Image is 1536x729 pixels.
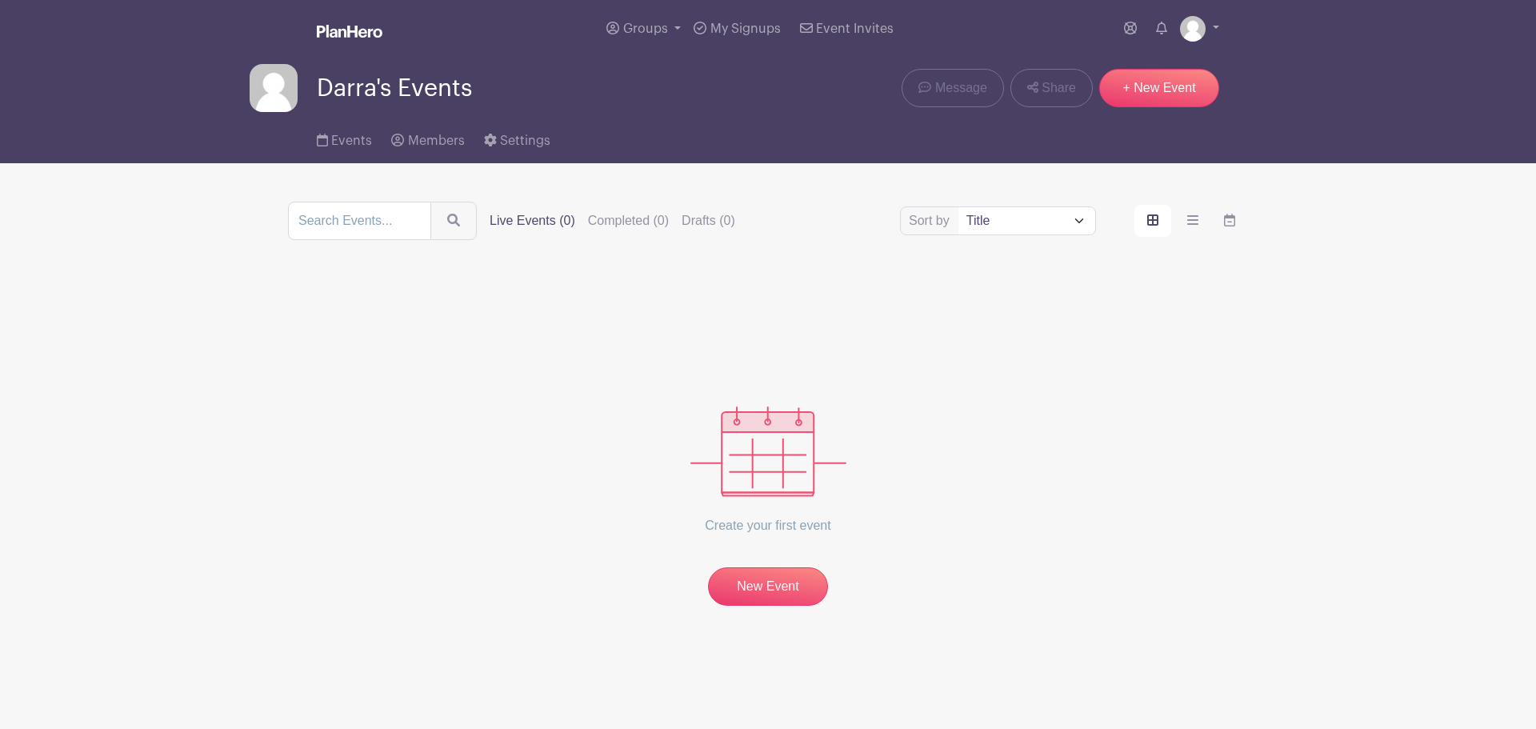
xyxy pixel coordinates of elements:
img: default-ce2991bfa6775e67f084385cd625a349d9dcbb7a52a09fb2fda1e96e2d18dcdb.png [1180,16,1206,42]
div: filters [490,211,748,230]
span: Event Invites [816,22,894,35]
img: events_empty-56550af544ae17c43cc50f3ebafa394433d06d5f1891c01edc4b5d1d59cfda54.svg [690,407,846,497]
a: Share [1010,69,1093,107]
span: Message [935,78,987,98]
label: Drafts (0) [682,211,735,230]
input: Search Events... [288,202,431,240]
div: order and view [1134,205,1248,237]
a: Settings [484,112,550,163]
span: Events [331,134,372,147]
a: New Event [708,567,828,606]
img: default-ce2991bfa6775e67f084385cd625a349d9dcbb7a52a09fb2fda1e96e2d18dcdb.png [250,64,298,112]
span: Settings [500,134,550,147]
label: Completed (0) [588,211,669,230]
img: logo_white-6c42ec7e38ccf1d336a20a19083b03d10ae64f83f12c07503d8b9e83406b4c7d.svg [317,25,382,38]
span: Share [1042,78,1076,98]
label: Sort by [909,211,954,230]
label: Live Events (0) [490,211,575,230]
a: Members [391,112,464,163]
span: Groups [623,22,668,35]
a: Events [317,112,372,163]
span: Members [408,134,465,147]
span: My Signups [710,22,781,35]
a: + New Event [1099,69,1219,107]
a: Message [902,69,1003,107]
p: Create your first event [690,497,846,555]
span: Darra's Events [317,75,472,102]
